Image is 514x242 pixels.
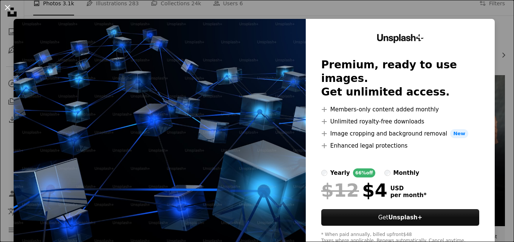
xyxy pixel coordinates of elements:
li: Members-only content added monthly [321,105,479,114]
span: per month * [390,192,427,199]
li: Image cropping and background removal [321,129,479,138]
h2: Premium, ready to use images. Get unlimited access. [321,58,479,99]
div: yearly [330,168,350,177]
input: yearly66%off [321,170,327,176]
div: monthly [393,168,420,177]
li: Enhanced legal protections [321,141,479,150]
strong: Unsplash+ [388,214,422,221]
li: Unlimited royalty-free downloads [321,117,479,126]
button: GetUnsplash+ [321,209,479,226]
input: monthly [384,170,390,176]
div: 66% off [353,168,375,177]
div: $4 [321,180,387,200]
span: USD [390,185,427,192]
span: New [450,129,468,138]
span: $12 [321,180,359,200]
